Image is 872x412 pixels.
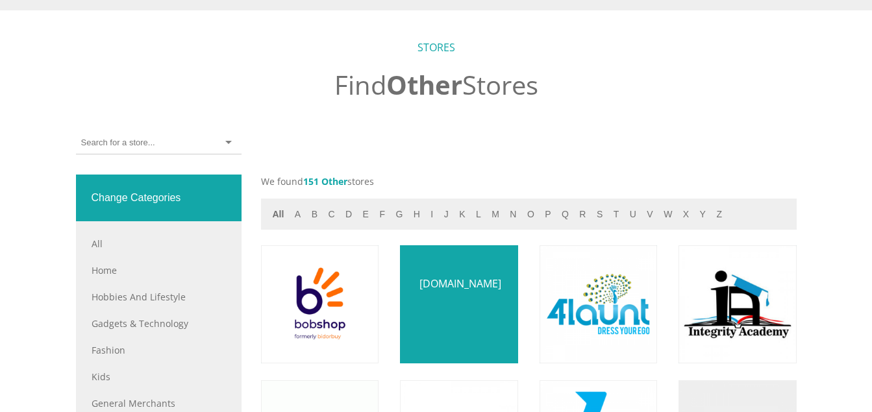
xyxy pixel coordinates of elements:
button: r [575,207,590,222]
button: g [392,207,406,222]
button: x [679,207,693,222]
a: Home [92,263,226,277]
button: d [342,207,356,222]
button: k [455,207,469,222]
button: p [541,207,554,222]
img: Mobicred [47,23,145,42]
button: y [696,207,710,222]
button: All [269,207,288,222]
button: Get Started [665,23,760,55]
button: m [488,207,503,222]
button: j [440,207,453,222]
a: Hobbies and Lifestyle [92,290,226,304]
a: Help [786,30,810,47]
a: Gadgets & Technology [92,317,226,330]
a: Kids [92,370,226,383]
button: z [712,207,726,222]
button: f [375,207,389,222]
button: w [660,207,676,222]
button: t [610,207,623,222]
button: q [558,207,573,222]
span: 151 [303,175,319,188]
button: e [359,207,373,222]
button: l [472,207,485,222]
button: v [643,207,656,222]
button: u [626,207,640,222]
button: i [427,207,437,222]
input: Search for a store... [81,137,155,149]
span: Other [321,175,347,188]
div: Change Categories [76,175,242,221]
span: Other [386,67,462,103]
button: c [324,207,338,222]
button: n [506,207,520,222]
p: We found stores [261,175,797,188]
a: General Merchants [92,396,226,410]
a: All [92,237,226,250]
h2: Find Stores [76,69,797,101]
button: b [308,207,321,222]
button: o [523,207,538,222]
button: h [410,207,424,222]
button: s [593,207,606,222]
button: a [291,207,305,222]
a: Fashion [92,343,226,357]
